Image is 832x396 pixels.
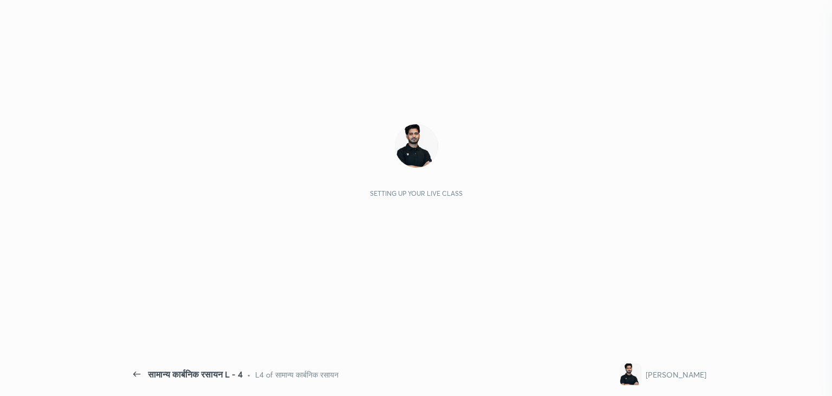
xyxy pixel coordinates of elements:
div: सामान्य कार्बनिक रसायन L - 4 [148,368,243,381]
div: [PERSON_NAME] [646,369,706,380]
div: • [247,369,251,380]
div: L4 of सामान्य कार्बनिक रसायन [255,369,339,380]
img: 75be8c77a365489dbb0553809f470823.jpg [620,363,641,385]
div: Setting up your live class [370,189,463,197]
img: 75be8c77a365489dbb0553809f470823.jpg [395,124,438,168]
